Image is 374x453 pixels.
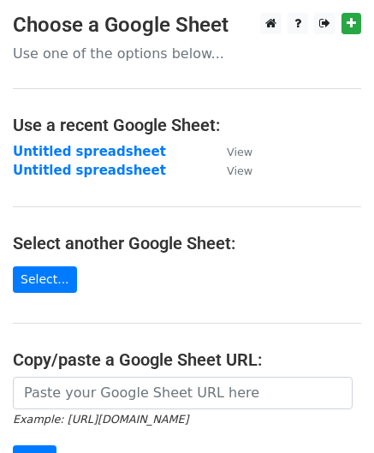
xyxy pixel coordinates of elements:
h4: Use a recent Google Sheet: [13,115,361,135]
a: Select... [13,266,77,293]
small: View [227,146,252,158]
p: Use one of the options below... [13,45,361,63]
a: Untitled spreadsheet [13,144,166,159]
input: Paste your Google Sheet URL here [13,377,353,409]
small: View [227,164,252,177]
a: View [210,163,252,178]
h4: Select another Google Sheet: [13,233,361,253]
a: View [210,144,252,159]
small: Example: [URL][DOMAIN_NAME] [13,413,188,426]
h4: Copy/paste a Google Sheet URL: [13,349,361,370]
h3: Choose a Google Sheet [13,13,361,38]
a: Untitled spreadsheet [13,163,166,178]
